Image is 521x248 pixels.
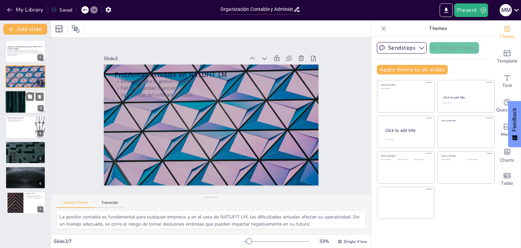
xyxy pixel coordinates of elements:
[95,200,125,208] button: Transcript
[500,3,512,17] button: m m
[37,80,43,86] div: 2
[316,238,332,245] div: 33 %
[500,4,512,16] div: m m
[500,157,514,164] span: Charts
[441,155,490,157] div: Click to add title
[194,9,299,181] p: Problemas Actuales en NATUFIT LM
[51,7,72,13] div: Saved
[5,192,45,214] div: 7
[443,95,488,100] div: Click to add title
[385,139,428,141] div: Click to add body
[25,195,43,196] p: Generación oportuna de estados
[27,93,44,94] p: Recolección de información
[37,130,43,137] div: 4
[7,120,34,121] p: Establecimiento de procedimientos
[468,159,489,161] div: Click to add text
[381,159,396,161] div: Click to add text
[5,141,45,164] div: 5
[7,172,43,173] p: Comparaciones con inventarios
[497,57,518,65] span: Template
[7,142,43,144] p: Implementación del Ciclo Contable
[36,92,44,101] button: Delete Slide
[5,40,45,63] div: 1
[501,180,513,187] span: Table
[5,65,45,88] div: 2
[414,159,429,161] div: Click to add text
[502,82,512,89] span: Text
[25,196,43,198] p: Cumplimiento de obligaciones tributarias
[494,20,521,45] div: Change the overall theme
[189,13,292,184] p: Dificultades en la gestión contable
[54,23,64,34] div: Layout
[7,167,43,170] p: Capacitación y Seguimiento
[220,4,293,14] input: Insert title
[7,69,43,70] p: Falta de claridad financiera
[381,155,429,157] div: Click to add title
[26,92,34,101] button: Duplicate Slide
[377,65,448,74] button: Apply theme to all slides
[385,128,429,134] div: Click to add title
[377,42,427,54] button: Sendsteps
[27,96,44,98] p: Evaluación del estado real
[37,54,43,60] div: 1
[7,117,34,119] p: Diseño del Plan de Trabajo
[178,20,280,191] p: Uso ineficaz del software contable
[381,88,429,90] div: Click to add text
[7,170,43,172] p: Revisiones mensuales
[441,159,463,161] div: Click to add text
[7,144,43,145] p: Registro de operaciones
[38,105,44,111] div: 3
[494,69,521,94] div: Add text boxes
[5,166,45,189] div: 6
[512,108,518,131] span: Feedback
[508,101,521,147] button: Feedback - Show survey
[72,25,80,33] span: Position
[37,181,43,187] div: 6
[184,16,286,187] p: Falta de claridad financiera
[7,119,34,120] p: Organización de la información
[54,238,244,245] div: Slide 2 / 7
[37,156,43,162] div: 5
[25,193,43,195] p: Evaluación Final
[7,121,34,122] p: Plan de cuentas adaptado
[5,4,46,15] button: My Library
[494,143,521,167] div: Add charts and graphs
[454,3,488,17] button: Present
[443,102,488,104] div: Click to add text
[494,167,521,192] div: Add a table
[501,131,514,138] span: Media
[499,33,515,40] span: Theme
[7,70,43,72] p: Uso ineficaz del software contable
[7,66,43,68] p: Problemas Actuales en NATUFIT LM
[381,84,429,86] div: Click to add title
[429,42,479,54] button: Create theme
[27,91,44,93] p: Análisis Inicial
[7,68,43,69] p: Dificultades en la gestión contable
[5,116,45,138] div: 4
[494,45,521,69] div: Add ready made slides
[7,50,43,55] p: Esta presentación aborda la necesidad de fortalecer la organización contable y administrativa de ...
[496,106,518,114] span: Questions
[7,145,43,146] p: Conciliaciones bancarias
[56,210,366,229] textarea: La gestión contable es fundamental para cualquier empresa, y en el caso de NATUFIT LM, las dificu...
[494,94,521,118] div: Get real-time input from your audience
[56,200,95,208] button: Speaker Notes
[3,24,47,35] button: Add slide
[5,90,46,113] div: 3
[7,169,43,170] p: Capacitación del personal
[37,206,43,212] div: 7
[440,3,453,17] button: Export to PowerPoint
[344,239,367,244] span: Single View
[441,119,490,122] div: Click to add title
[398,159,413,161] div: Click to add text
[25,198,43,199] p: Informe final con recomendaciones
[7,55,43,56] p: Generated with [URL]
[389,20,487,37] p: Themes
[7,46,42,50] strong: Organización Contable y Administrativa en NATUFIT LM: Un Enfoque Estratégico
[27,94,44,96] p: Importancia de la información contable
[7,146,43,147] p: Elaboración de estados financieros
[494,118,521,143] div: Add images, graphics, shapes or video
